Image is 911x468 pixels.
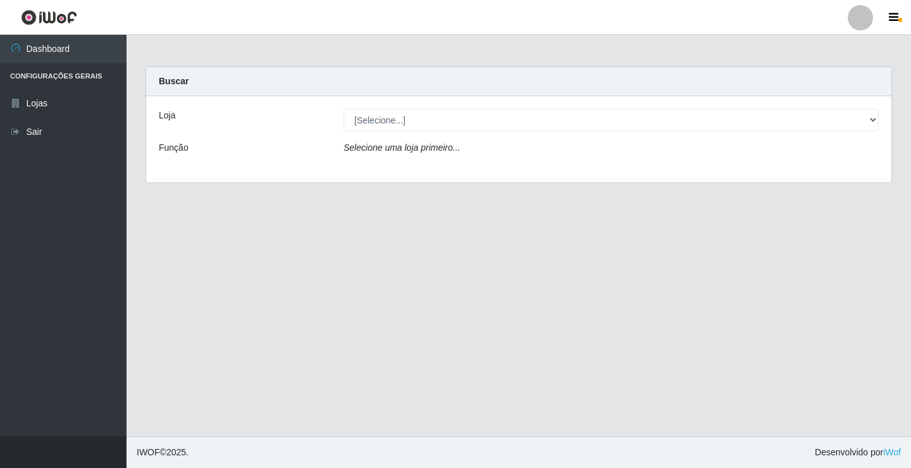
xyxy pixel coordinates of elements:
strong: Buscar [159,76,189,86]
label: Função [159,141,189,155]
span: IWOF [137,447,160,457]
i: Selecione uma loja primeiro... [344,142,460,153]
span: © 2025 . [137,446,189,459]
img: CoreUI Logo [21,9,77,25]
a: iWof [883,447,901,457]
span: Desenvolvido por [815,446,901,459]
label: Loja [159,109,175,122]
